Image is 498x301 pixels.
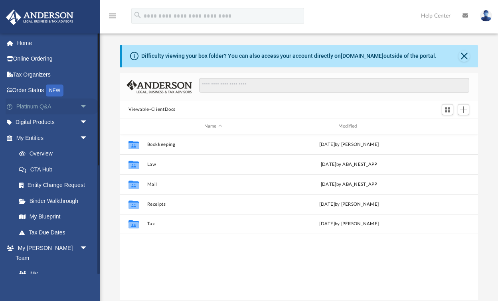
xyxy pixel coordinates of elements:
div: [DATE] by ABA_NEST_APP [283,181,415,188]
button: Bookkeeping [147,142,279,147]
img: User Pic [480,10,492,22]
button: Law [147,162,279,167]
button: Switch to Grid View [442,104,454,115]
div: grid [120,134,478,300]
a: My [PERSON_NAME] Teamarrow_drop_down [6,240,96,266]
a: Overview [11,146,100,162]
i: search [133,11,142,20]
span: arrow_drop_down [80,98,96,115]
button: Receipts [147,202,279,207]
a: Order StatusNEW [6,83,100,99]
span: arrow_drop_down [80,114,96,131]
div: [DATE] by [PERSON_NAME] [283,221,415,228]
button: Viewable-ClientDocs [128,106,176,113]
i: menu [108,11,117,21]
button: Mail [147,182,279,187]
a: Tax Due Dates [11,224,100,240]
a: menu [108,15,117,21]
a: Entity Change Request [11,177,100,193]
a: My Entitiesarrow_drop_down [6,130,100,146]
a: Digital Productsarrow_drop_down [6,114,100,130]
div: Name [146,123,279,130]
div: id [419,123,474,130]
div: id [123,123,143,130]
div: Modified [283,123,415,130]
div: [DATE] by [PERSON_NAME] [283,201,415,208]
a: My Blueprint [11,209,96,225]
span: arrow_drop_down [80,130,96,146]
span: arrow_drop_down [80,240,96,257]
div: [DATE] by ABA_NEST_APP [283,161,415,168]
a: [DOMAIN_NAME] [341,53,383,59]
button: Add [458,104,470,115]
input: Search files and folders [199,78,470,93]
img: Anderson Advisors Platinum Portal [4,10,76,25]
a: Binder Walkthrough [11,193,100,209]
button: Tax [147,222,279,227]
div: Difficulty viewing your box folder? You can also access your account directly on outside of the p... [141,52,437,60]
a: Tax Organizers [6,67,100,83]
a: Online Ordering [6,51,100,67]
a: Home [6,35,100,51]
a: Platinum Q&Aarrow_drop_down [6,98,100,114]
a: CTA Hub [11,161,100,177]
button: Close [458,51,470,62]
div: NEW [46,85,63,96]
div: [DATE] by [PERSON_NAME] [283,141,415,148]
